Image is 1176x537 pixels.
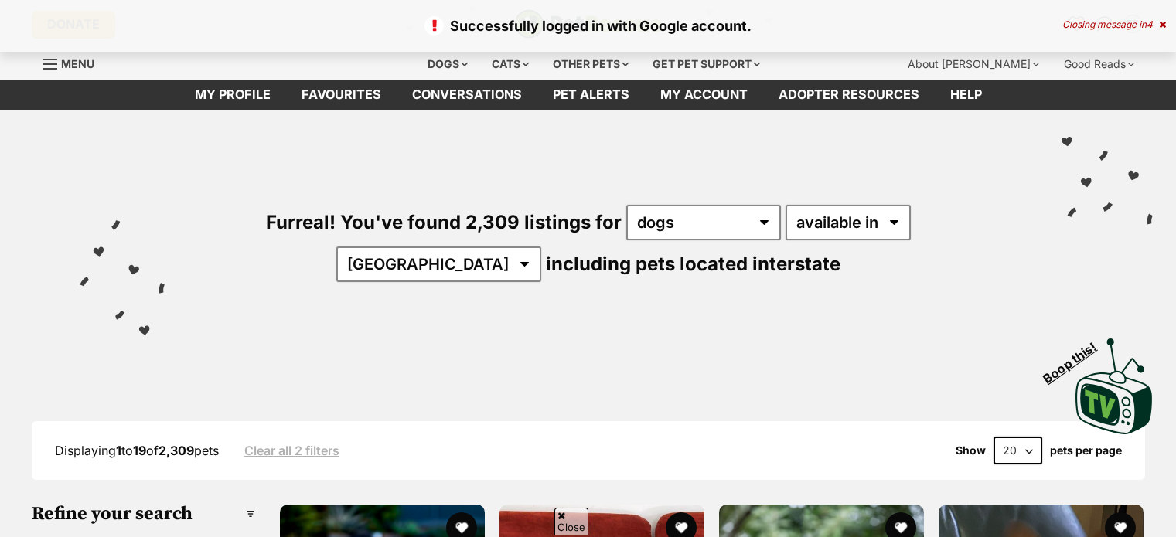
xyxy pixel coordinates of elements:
[159,443,194,458] strong: 2,309
[554,508,588,535] span: Close
[1147,19,1153,30] span: 4
[1075,325,1153,437] a: Boop this!
[133,443,146,458] strong: 19
[15,15,1161,36] p: Successfully logged in with Google account.
[1041,330,1112,386] span: Boop this!
[32,503,255,525] h3: Refine your search
[546,253,840,275] span: including pets located interstate
[935,80,997,110] a: Help
[397,80,537,110] a: conversations
[1053,49,1145,80] div: Good Reads
[244,444,339,457] a: Clear all 2 filters
[55,443,219,458] span: Displaying to of pets
[645,80,763,110] a: My account
[542,49,639,80] div: Other pets
[61,57,94,70] span: Menu
[897,49,1050,80] div: About [PERSON_NAME]
[266,211,622,233] span: Furreal! You've found 2,309 listings for
[1050,444,1122,457] label: pets per page
[763,80,935,110] a: Adopter resources
[642,49,771,80] div: Get pet support
[116,443,121,458] strong: 1
[286,80,397,110] a: Favourites
[481,49,540,80] div: Cats
[417,49,479,80] div: Dogs
[43,49,105,76] a: Menu
[537,80,645,110] a: Pet alerts
[179,80,286,110] a: My profile
[1075,338,1153,434] img: PetRescue TV logo
[956,444,986,457] span: Show
[1062,19,1166,30] div: Closing message in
